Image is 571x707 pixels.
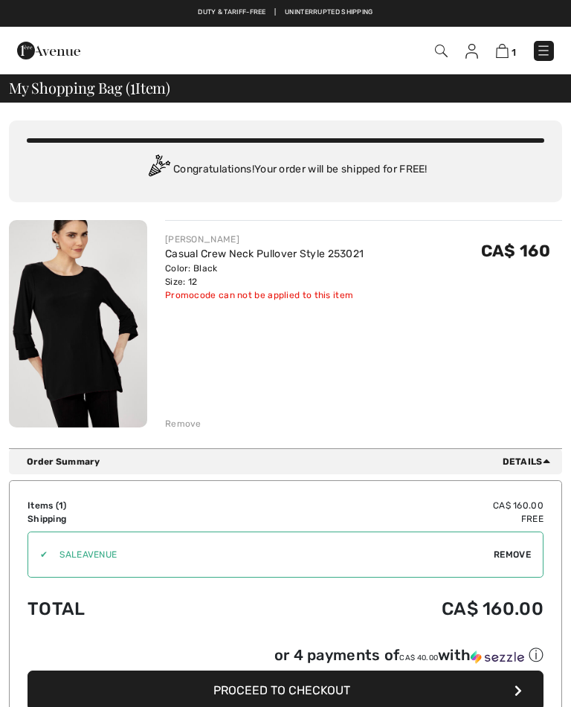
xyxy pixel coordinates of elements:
[496,44,509,58] img: Shopping Bag
[496,43,516,59] a: 1
[28,548,48,561] div: ✔
[59,500,63,511] span: 1
[471,650,524,664] img: Sezzle
[503,455,556,468] span: Details
[512,47,516,58] span: 1
[28,512,214,526] td: Shipping
[494,548,531,561] span: Remove
[17,44,80,57] a: 1ère Avenue
[27,455,556,468] div: Order Summary
[213,683,350,697] span: Proceed to Checkout
[143,155,173,184] img: Congratulation2.svg
[399,653,438,662] span: CA$ 40.00
[214,499,543,512] td: CA$ 160.00
[165,288,364,302] div: Promocode can not be applied to this item
[28,584,214,634] td: Total
[48,532,494,577] input: Promo code
[28,499,214,512] td: Items ( )
[28,645,543,671] div: or 4 payments ofCA$ 40.00withSezzle Click to learn more about Sezzle
[165,233,364,246] div: [PERSON_NAME]
[435,45,448,57] img: Search
[9,80,170,95] span: My Shopping Bag ( Item)
[130,77,135,96] span: 1
[165,248,364,260] a: Casual Crew Neck Pullover Style 253021
[536,43,551,58] img: Menu
[481,241,550,261] span: CA$ 160
[165,262,364,288] div: Color: Black Size: 12
[214,584,543,634] td: CA$ 160.00
[274,645,543,665] div: or 4 payments of with
[214,512,543,526] td: Free
[465,44,478,59] img: My Info
[9,220,147,427] img: Casual Crew Neck Pullover Style 253021
[165,417,201,430] div: Remove
[17,36,80,65] img: 1ère Avenue
[27,155,544,184] div: Congratulations! Your order will be shipped for FREE!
